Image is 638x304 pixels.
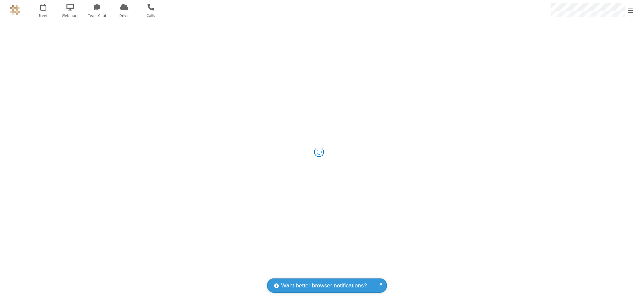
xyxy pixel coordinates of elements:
[85,13,110,19] span: Team Chat
[139,13,163,19] span: Calls
[31,13,56,19] span: Meet
[112,13,137,19] span: Drive
[58,13,83,19] span: Webinars
[10,5,20,15] img: QA Selenium DO NOT DELETE OR CHANGE
[281,281,367,290] span: Want better browser notifications?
